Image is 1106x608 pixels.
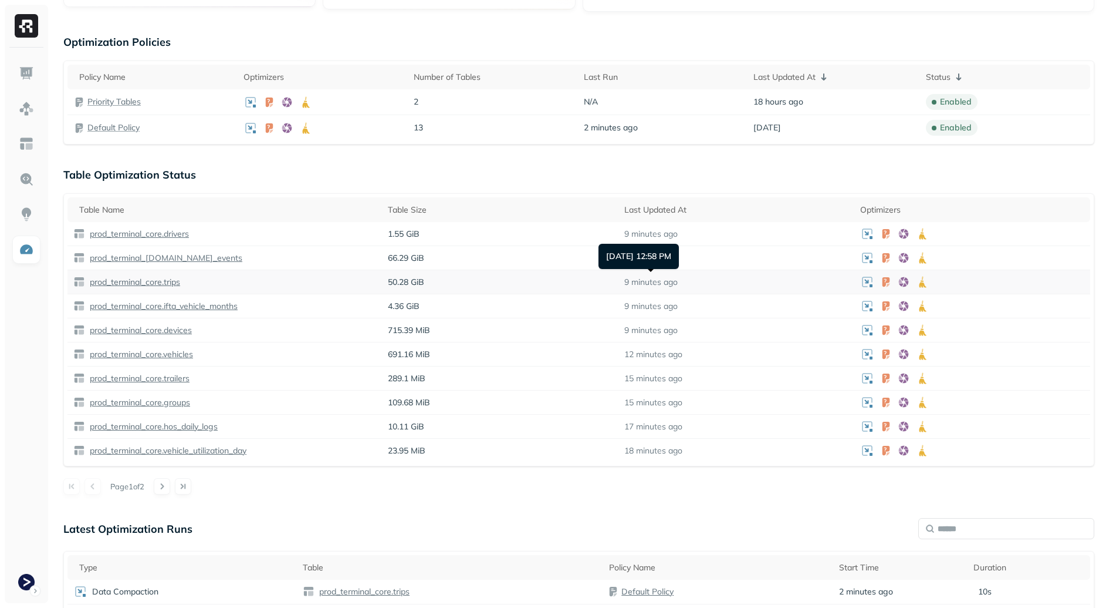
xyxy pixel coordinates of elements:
[624,373,682,384] p: 15 minutes ago
[85,253,242,264] a: prod_terminal_[DOMAIN_NAME]_events
[73,252,85,264] img: table
[73,276,85,288] img: table
[85,349,193,360] a: prod_terminal_core.vehicles
[839,586,893,597] span: 2 minutes ago
[63,168,1094,182] p: Table Optimization Status
[79,204,376,216] div: Table Name
[85,325,192,336] a: prod_terminal_core.devices
[19,242,34,257] img: Optimization
[92,586,158,597] p: Data Compaction
[87,445,246,456] p: prod_terminal_core.vehicle_utilization_day
[624,204,848,216] div: Last Updated At
[73,421,85,432] img: table
[19,172,34,187] img: Query Explorer
[87,349,193,360] p: prod_terminal_core.vehicles
[940,96,972,108] p: enabled
[85,397,190,408] a: prod_terminal_core.groups
[973,562,1084,573] div: Duration
[839,562,962,573] div: Start Time
[63,35,1094,49] p: Optimization Policies
[85,445,246,456] a: prod_terminal_core.vehicle_utilization_day
[753,70,914,84] div: Last Updated At
[79,562,291,573] div: Type
[87,373,190,384] p: prod_terminal_core.trailers
[584,72,742,83] div: Last Run
[63,522,192,536] p: Latest Optimization Runs
[73,348,85,360] img: table
[87,397,190,408] p: prod_terminal_core.groups
[621,586,674,597] a: Default Policy
[85,373,190,384] a: prod_terminal_core.trailers
[414,72,572,83] div: Number of Tables
[584,122,638,133] span: 2 minutes ago
[753,96,803,108] span: 18 hours ago
[85,229,189,240] a: prod_terminal_core.drivers
[15,14,38,38] img: Ryft
[73,300,85,312] img: table
[926,70,1084,84] div: Status
[388,204,612,216] div: Table Size
[624,445,682,456] p: 18 minutes ago
[87,277,180,288] p: prod_terminal_core.trips
[753,122,781,133] span: [DATE]
[110,481,144,492] p: Page 1 of 2
[85,301,238,312] a: prod_terminal_core.ifta_vehicle_months
[303,586,314,597] img: table
[388,397,612,408] p: 109.68 MiB
[414,96,572,108] p: 2
[19,101,34,116] img: Assets
[388,301,612,312] p: 4.36 GiB
[19,207,34,222] img: Insights
[624,421,682,432] p: 17 minutes ago
[87,96,141,108] a: Priority Tables
[73,445,85,456] img: table
[85,421,218,432] a: prod_terminal_core.hos_daily_logs
[19,66,34,81] img: Dashboard
[314,586,410,597] a: prod_terminal_core.trips
[79,72,232,83] div: Policy Name
[624,301,678,312] p: 9 minutes ago
[860,204,1084,216] div: Optimizers
[388,325,612,336] p: 715.39 MiB
[978,586,992,597] p: 10s
[940,122,972,133] p: enabled
[388,349,612,360] p: 691.16 MiB
[87,421,218,432] p: prod_terminal_core.hos_daily_logs
[73,228,85,240] img: table
[18,574,35,590] img: Terminal
[73,372,85,384] img: table
[624,397,682,408] p: 15 minutes ago
[87,229,189,240] p: prod_terminal_core.drivers
[87,301,238,312] p: prod_terminal_core.ifta_vehicle_months
[624,277,678,288] p: 9 minutes ago
[73,397,85,408] img: table
[584,96,598,108] span: N/A
[87,122,140,133] a: Default Policy
[388,421,612,432] p: 10.11 GiB
[87,325,192,336] p: prod_terminal_core.devices
[388,229,612,240] p: 1.55 GiB
[624,325,678,336] p: 9 minutes ago
[317,586,410,597] p: prod_terminal_core.trips
[388,253,612,264] p: 66.29 GiB
[414,122,572,133] p: 13
[388,445,612,456] p: 23.95 MiB
[19,136,34,152] img: Asset Explorer
[388,277,612,288] p: 50.28 GiB
[388,373,612,384] p: 289.1 MiB
[243,72,402,83] div: Optimizers
[73,324,85,336] img: table
[303,562,597,573] div: Table
[609,562,827,573] div: Policy Name
[598,244,679,269] div: [DATE] 12:58 PM
[85,277,180,288] a: prod_terminal_core.trips
[87,253,242,264] p: prod_terminal_[DOMAIN_NAME]_events
[624,349,682,360] p: 12 minutes ago
[624,229,678,240] p: 9 minutes ago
